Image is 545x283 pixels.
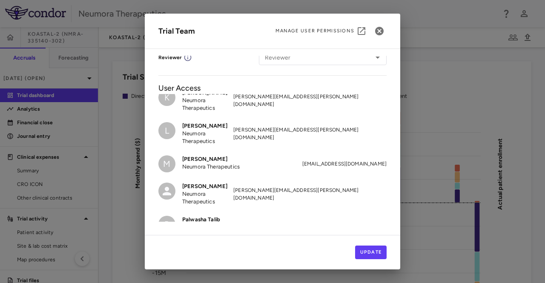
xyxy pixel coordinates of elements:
div: L [158,122,175,139]
h6: [PERSON_NAME] [182,122,233,130]
div: P [158,216,175,233]
span: [EMAIL_ADDRESS][DOMAIN_NAME] [302,220,387,228]
button: Open [372,51,384,63]
p: Neumora Therapeutics [182,190,233,206]
div: Reviewer [158,54,182,61]
h6: User Access [158,83,387,94]
p: Neumora Therapeutics [182,130,233,145]
p: Neumora Therapeutics [182,163,240,171]
h6: Palwasha Talib [182,216,240,223]
svg: For this trial, user can close periods and comment, but cannot open periods, or edit or delete tr... [184,53,192,62]
h6: [PERSON_NAME] [182,183,233,190]
span: [EMAIL_ADDRESS][DOMAIN_NAME] [302,160,387,168]
h6: [PERSON_NAME] [182,155,240,163]
div: K [158,89,175,106]
div: M [158,155,175,172]
button: Update [355,246,387,259]
div: Trial Team [158,26,195,37]
a: Manage User Permissions [275,24,372,38]
p: Neumora Therapeutics [182,97,233,112]
span: [PERSON_NAME][EMAIL_ADDRESS][PERSON_NAME][DOMAIN_NAME] [233,93,387,108]
span: Manage User Permissions [275,28,354,34]
span: [PERSON_NAME][EMAIL_ADDRESS][PERSON_NAME][DOMAIN_NAME] [233,186,387,202]
span: [PERSON_NAME][EMAIL_ADDRESS][PERSON_NAME][DOMAIN_NAME] [233,126,387,141]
